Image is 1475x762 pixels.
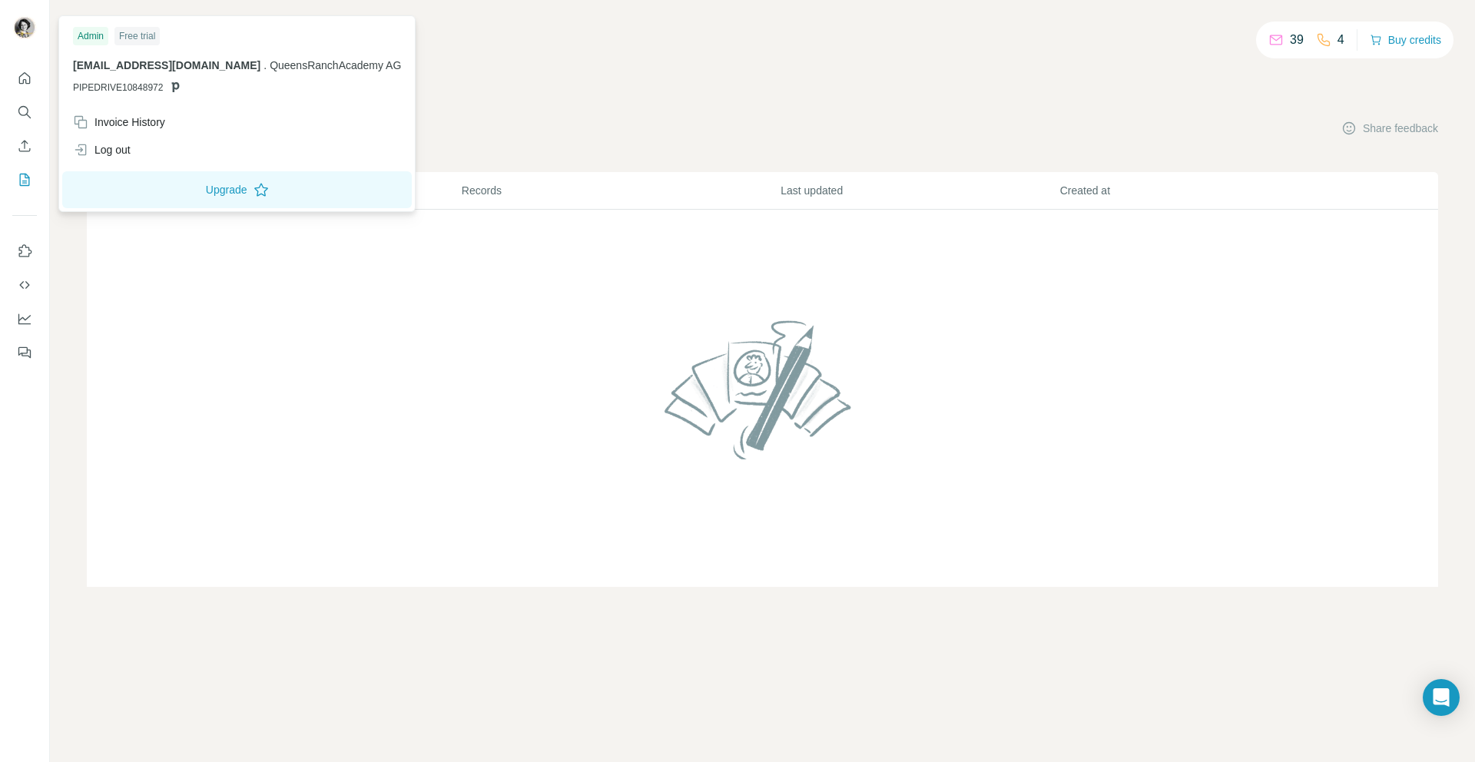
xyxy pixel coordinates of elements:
[12,65,37,92] button: Quick start
[270,59,401,71] span: QueensRanchAcademy AG
[12,166,37,194] button: My lists
[12,132,37,160] button: Enrich CSV
[1341,121,1438,136] button: Share feedback
[12,305,37,333] button: Dashboard
[73,59,260,71] span: [EMAIL_ADDRESS][DOMAIN_NAME]
[12,339,37,366] button: Feedback
[114,27,160,45] div: Free trial
[1290,31,1304,49] p: 39
[1060,183,1337,198] p: Created at
[12,15,37,40] img: Avatar
[1337,31,1344,49] p: 4
[73,81,163,94] span: PIPEDRIVE10848972
[264,59,267,71] span: .
[658,307,867,472] img: No lists found
[1423,679,1460,716] div: Open Intercom Messenger
[73,142,131,157] div: Log out
[12,237,37,265] button: Use Surfe on LinkedIn
[73,27,108,45] div: Admin
[781,183,1058,198] p: Last updated
[62,171,412,208] button: Upgrade
[73,114,165,130] div: Invoice History
[1370,29,1441,51] button: Buy credits
[462,183,779,198] p: Records
[12,271,37,299] button: Use Surfe API
[12,98,37,126] button: Search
